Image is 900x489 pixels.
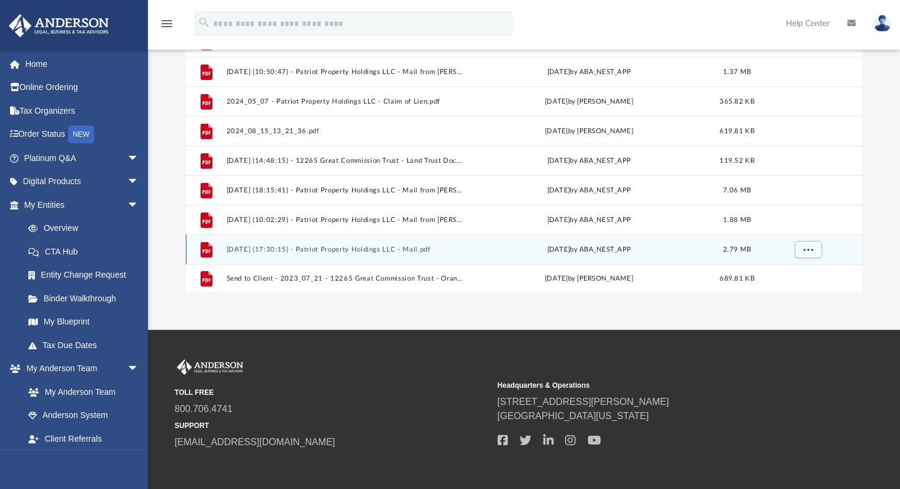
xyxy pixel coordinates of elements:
span: arrow_drop_down [127,193,151,217]
div: NEW [68,126,94,143]
a: Client Referrals [17,427,151,451]
div: [DATE] by ABA_NEST_APP [470,67,708,78]
a: [GEOGRAPHIC_DATA][US_STATE] [497,411,649,421]
div: [DATE] by ABA_NEST_APP [470,156,708,166]
a: Order StatusNEW [8,123,157,147]
a: [STREET_ADDRESS][PERSON_NAME] [497,397,669,407]
span: arrow_drop_down [127,170,151,194]
button: [DATE] (14:48:15) - 12265 Great Commission Trust - Land Trust Documents from [PERSON_NAME].pdf [226,157,464,165]
a: Home [8,52,157,76]
a: CTA Hub [17,240,157,263]
a: Binder Walkthrough [17,287,157,310]
a: My Anderson Team [17,380,145,404]
a: Digital Productsarrow_drop_down [8,170,157,194]
div: [DATE] by [PERSON_NAME] [470,274,708,285]
img: Anderson Advisors Platinum Portal [5,14,112,37]
button: More options [794,241,821,259]
a: My Blueprint [17,310,151,334]
button: [DATE] (10:50:47) - Patriot Property Holdings LLC - Mail from [PERSON_NAME] Fargo.pdf [226,68,464,76]
span: 619.81 KB [720,128,754,134]
i: menu [160,17,174,31]
a: Tax Due Dates [17,333,157,357]
a: Entity Change Request [17,263,157,287]
button: [DATE] (17:30:15) - Patriot Property Holdings LLC - Mail.pdf [226,246,464,253]
span: 365.82 KB [720,98,754,105]
a: Online Ordering [8,76,157,99]
a: My Entitiesarrow_drop_down [8,193,157,217]
div: [DATE] by [PERSON_NAME] [470,96,708,107]
span: arrow_drop_down [127,146,151,170]
div: [DATE] by ABA_NEST_APP [470,215,708,226]
span: arrow_drop_down [127,357,151,381]
button: Send to Client - 2023_07_21 - 12265 Great Commission Trust - Orange County Property Appraiser.pdf [226,275,464,283]
a: [EMAIL_ADDRESS][DOMAIN_NAME] [175,437,335,447]
span: 1.37 MB [723,69,751,75]
span: 7.06 MB [723,187,751,194]
a: menu [160,22,174,31]
small: TOLL FREE [175,387,489,398]
div: [DATE] by [PERSON_NAME] [470,126,708,137]
span: 1.88 MB [723,217,751,223]
a: Overview [17,217,157,240]
div: [DATE] by ABA_NEST_APP [470,244,708,255]
a: My Anderson Teamarrow_drop_down [8,357,151,381]
span: 2.79 MB [723,246,751,253]
button: 2024_05_07 - Patriot Property Holdings LLC - Claim of Lien.pdf [226,98,464,105]
a: Tax Organizers [8,99,157,123]
small: Headquarters & Operations [497,380,811,391]
div: grid [186,49,863,294]
span: 119.52 KB [720,157,754,164]
i: search [198,16,211,29]
a: 800.706.4741 [175,404,233,414]
button: [DATE] (18:15:41) - Patriot Property Holdings LLC - Mail from [PERSON_NAME]..pdf [226,186,464,194]
small: SUPPORT [175,420,489,431]
a: Anderson System [17,404,151,427]
span: 689.81 KB [720,276,754,282]
button: 2024_08_15_13_21_36.pdf [226,127,464,135]
img: User Pic [873,15,891,32]
img: Anderson Advisors Platinum Portal [175,359,246,375]
button: [DATE] (10:02:29) - Patriot Property Holdings LLC - Mail from [PERSON_NAME].pdf [226,216,464,224]
a: Platinum Q&Aarrow_drop_down [8,146,157,170]
div: [DATE] by ABA_NEST_APP [470,185,708,196]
